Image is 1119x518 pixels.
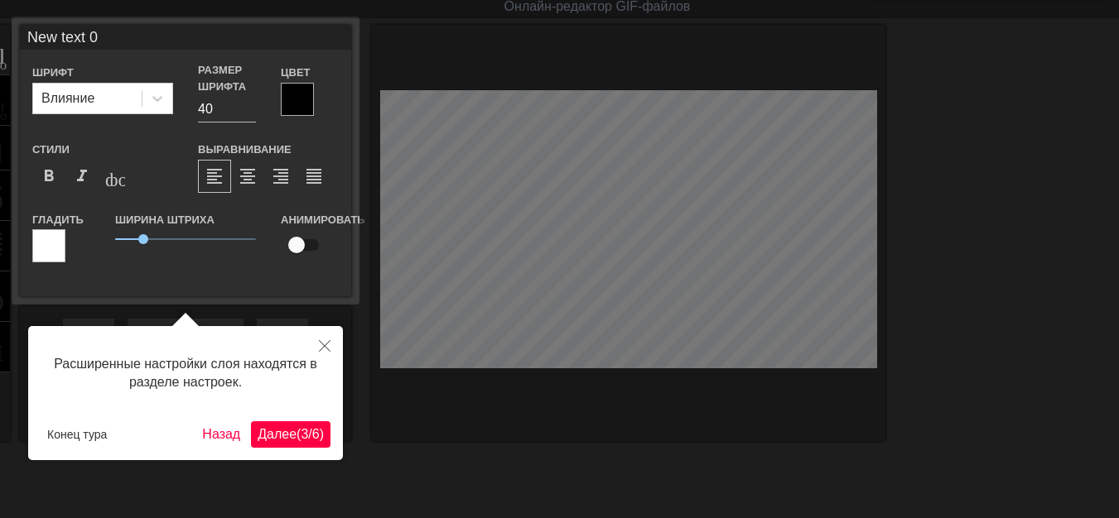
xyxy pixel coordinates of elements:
[297,427,301,441] font: (
[312,427,320,441] font: 6
[251,421,330,448] button: Следующий
[195,421,247,448] button: Назад
[320,427,324,441] font: )
[306,326,343,364] button: Закрывать
[258,427,297,441] font: Далее
[41,422,113,447] button: Конец тура
[301,427,308,441] font: 3
[308,427,311,441] font: /
[47,428,107,441] font: Конец тура
[202,427,240,441] font: Назад
[54,357,317,389] font: Расширенные настройки слоя находятся в разделе настроек.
